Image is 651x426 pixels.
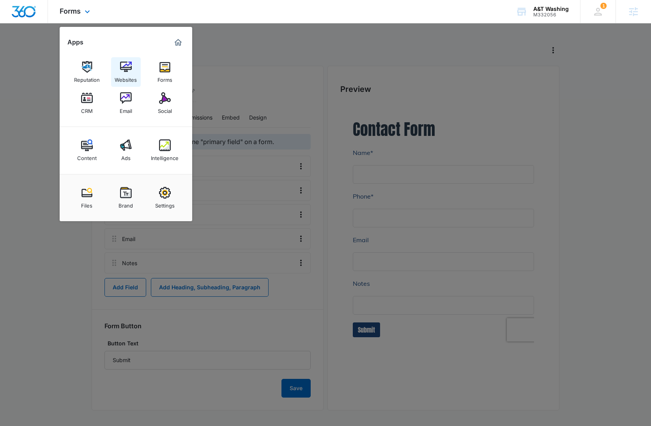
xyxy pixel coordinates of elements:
div: Intelligence [151,151,179,161]
a: Websites [111,57,141,87]
a: Ads [111,136,141,165]
div: Ads [121,151,131,161]
span: 1 [600,3,607,9]
span: Submit [5,205,22,215]
a: Files [72,183,102,213]
a: Brand [111,183,141,213]
h2: Apps [67,39,83,46]
div: Content [77,151,97,161]
a: Social [150,88,180,118]
div: Email [120,104,132,114]
div: Brand [119,199,133,209]
div: account name [533,6,569,12]
div: Forms [157,73,172,83]
a: Intelligence [150,136,180,165]
a: Settings [150,183,180,213]
div: Websites [115,73,137,83]
a: Forms [150,57,180,87]
div: Files [81,199,92,209]
div: CRM [81,104,93,114]
div: notifications count [600,3,607,9]
span: Forms [60,7,81,15]
a: Reputation [72,57,102,87]
div: Social [158,104,172,114]
iframe: reCAPTCHA [154,198,254,222]
a: Content [72,136,102,165]
a: CRM [72,88,102,118]
a: Marketing 360® Dashboard [172,36,184,49]
div: Reputation [74,73,100,83]
div: account id [533,12,569,18]
div: Settings [155,199,175,209]
a: Email [111,88,141,118]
